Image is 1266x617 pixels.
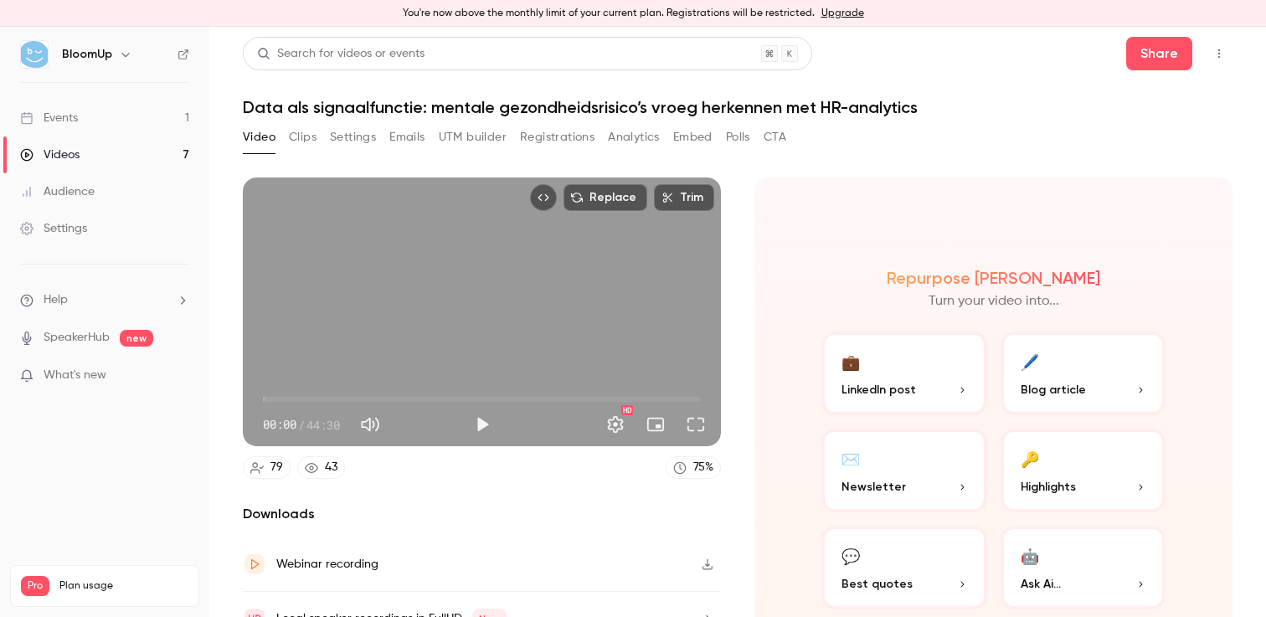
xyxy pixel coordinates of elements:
[1021,381,1086,398] span: Blog article
[520,124,594,151] button: Registrations
[1021,478,1076,496] span: Highlights
[257,45,425,63] div: Search for videos or events
[564,184,647,211] button: Replace
[298,416,305,434] span: /
[263,416,296,434] span: 00:00
[841,381,916,398] span: LinkedIn post
[243,124,275,151] button: Video
[243,456,291,479] a: 79
[764,124,786,151] button: CTA
[841,478,906,496] span: Newsletter
[821,332,987,415] button: 💼LinkedIn post
[169,368,189,383] iframe: Noticeable Trigger
[1126,37,1192,70] button: Share
[654,184,714,211] button: Trim
[693,459,713,476] div: 75 %
[1001,526,1166,609] button: 🤖Ask Ai...
[821,526,987,609] button: 💬Best quotes
[289,124,316,151] button: Clips
[841,348,860,374] div: 💼
[62,46,112,63] h6: BloomUp
[1021,575,1061,593] span: Ask Ai...
[20,220,87,237] div: Settings
[887,268,1100,288] h2: Repurpose [PERSON_NAME]
[120,330,153,347] span: new
[306,416,340,434] span: 44:30
[270,459,283,476] div: 79
[1001,429,1166,512] button: 🔑Highlights
[621,405,633,415] div: HD
[389,124,425,151] button: Emails
[666,456,721,479] a: 75%
[639,408,672,441] button: Turn on miniplayer
[330,124,376,151] button: Settings
[1206,40,1233,67] button: Top Bar Actions
[21,41,48,68] img: BloomUp
[20,147,80,163] div: Videos
[243,504,721,524] h2: Downloads
[263,416,340,434] div: 00:00
[276,554,378,574] div: Webinar recording
[20,110,78,126] div: Events
[673,124,713,151] button: Embed
[599,408,632,441] button: Settings
[325,459,337,476] div: 43
[1021,348,1039,374] div: 🖊️
[679,408,713,441] button: Full screen
[841,445,860,471] div: ✉️
[821,7,864,20] a: Upgrade
[20,183,95,200] div: Audience
[439,124,507,151] button: UTM builder
[1021,445,1039,471] div: 🔑
[821,429,987,512] button: ✉️Newsletter
[1001,332,1166,415] button: 🖊️Blog article
[20,291,189,309] li: help-dropdown-opener
[44,367,106,384] span: What's new
[726,124,750,151] button: Polls
[44,329,110,347] a: SpeakerHub
[44,291,68,309] span: Help
[59,579,188,593] span: Plan usage
[243,97,1233,117] h1: Data als signaalfunctie: mentale gezondheidsrisico’s vroeg herkennen met HR-analytics
[530,184,557,211] button: Embed video
[21,576,49,596] span: Pro
[608,124,660,151] button: Analytics
[466,408,499,441] button: Play
[1021,542,1039,568] div: 🤖
[841,542,860,568] div: 💬
[297,456,345,479] a: 43
[353,408,387,441] button: Mute
[929,291,1059,311] p: Turn your video into...
[841,575,913,593] span: Best quotes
